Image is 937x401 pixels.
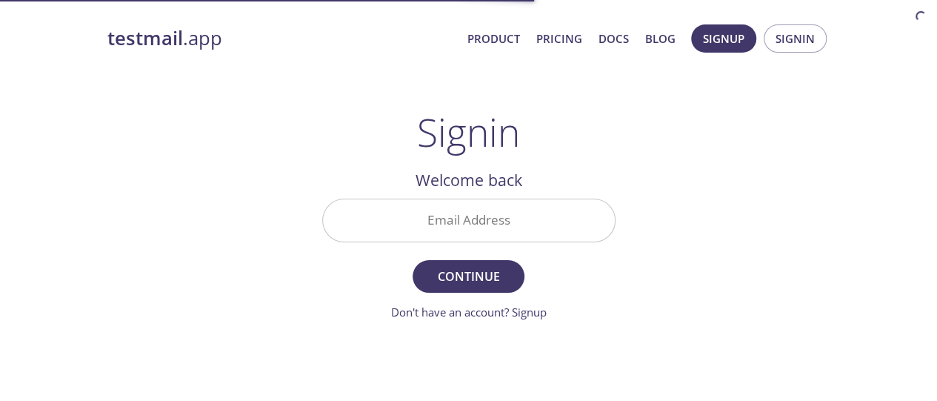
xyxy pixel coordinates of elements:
button: Signup [691,24,756,53]
span: Signin [776,29,815,48]
a: Product [467,29,520,48]
a: Pricing [536,29,582,48]
a: Docs [598,29,629,48]
button: Signin [764,24,827,53]
h1: Signin [417,110,520,154]
a: Blog [645,29,676,48]
span: Continue [429,266,507,287]
a: Don't have an account? Signup [391,305,547,319]
span: Signup [703,29,744,48]
button: Continue [413,260,524,293]
strong: testmail [107,25,183,51]
a: testmail.app [107,26,456,51]
h2: Welcome back [322,168,616,193]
